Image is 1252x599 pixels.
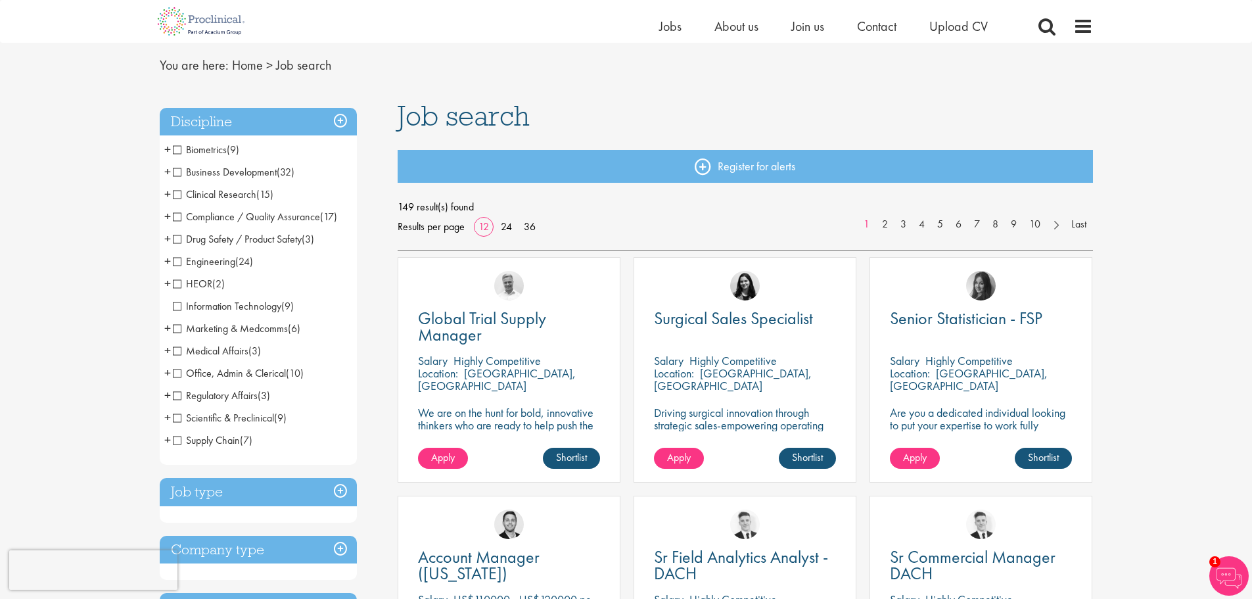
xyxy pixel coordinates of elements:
[164,139,171,159] span: +
[418,307,546,346] span: Global Trial Supply Manager
[160,478,357,506] h3: Job type
[890,310,1072,327] a: Senior Statistician - FSP
[890,366,1048,393] p: [GEOGRAPHIC_DATA], [GEOGRAPHIC_DATA]
[173,322,300,335] span: Marketing & Medcomms
[173,389,258,402] span: Regulatory Affairs
[890,448,940,469] a: Apply
[173,411,274,425] span: Scientific & Preclinical
[453,353,541,368] p: Highly Competitive
[164,408,171,427] span: +
[164,385,171,405] span: +
[654,448,704,469] a: Apply
[890,307,1042,329] span: Senior Statistician - FSP
[160,536,357,564] div: Company type
[779,448,836,469] a: Shortlist
[398,98,530,133] span: Job search
[654,546,828,585] span: Sr Field Analytics Analyst - DACH
[1209,556,1249,596] img: Chatbot
[173,366,304,380] span: Office, Admin & Clerical
[173,210,320,224] span: Compliance / Quality Assurance
[164,162,171,181] span: +
[494,510,524,539] img: Parker Jensen
[929,18,988,35] a: Upload CV
[418,546,540,585] span: Account Manager ([US_STATE])
[160,108,357,136] h3: Discipline
[730,271,760,300] a: Indre Stankeviciute
[659,18,682,35] a: Jobs
[890,549,1072,582] a: Sr Commercial Manager DACH
[966,510,996,539] a: Nicolas Daniel
[418,366,458,381] span: Location:
[496,220,517,233] a: 24
[160,57,229,74] span: You are here:
[398,150,1093,183] a: Register for alerts
[173,322,288,335] span: Marketing & Medcomms
[654,353,684,368] span: Salary
[173,277,212,291] span: HEOR
[164,318,171,338] span: +
[164,229,171,249] span: +
[173,389,270,402] span: Regulatory Affairs
[173,165,277,179] span: Business Development
[164,430,171,450] span: +
[173,254,253,268] span: Engineering
[173,366,286,380] span: Office, Admin & Clerical
[654,406,836,456] p: Driving surgical innovation through strategic sales-empowering operating rooms with cutting-edge ...
[286,366,304,380] span: (10)
[730,510,760,539] img: Nicolas Daniel
[931,217,950,232] a: 5
[258,389,270,402] span: (3)
[418,549,600,582] a: Account Manager ([US_STATE])
[232,57,263,74] a: breadcrumb link
[256,187,273,201] span: (15)
[418,406,600,456] p: We are on the hunt for bold, innovative thinkers who are ready to help push the boundaries of sci...
[164,274,171,293] span: +
[494,271,524,300] img: Joshua Bye
[654,307,813,329] span: Surgical Sales Specialist
[714,18,758,35] a: About us
[890,546,1055,585] span: Sr Commercial Manager DACH
[173,299,281,313] span: Information Technology
[288,322,300,335] span: (6)
[654,366,694,381] span: Location:
[654,549,836,582] a: Sr Field Analytics Analyst - DACH
[966,271,996,300] img: Heidi Hennigan
[281,299,294,313] span: (9)
[235,254,253,268] span: (24)
[164,184,171,204] span: +
[474,220,494,233] a: 12
[164,251,171,271] span: +
[654,310,836,327] a: Surgical Sales Specialist
[875,217,894,232] a: 2
[543,448,600,469] a: Shortlist
[418,366,576,393] p: [GEOGRAPHIC_DATA], [GEOGRAPHIC_DATA]
[173,143,227,156] span: Biometrics
[320,210,337,224] span: (17)
[302,232,314,246] span: (3)
[173,433,252,447] span: Supply Chain
[1015,448,1072,469] a: Shortlist
[173,299,294,313] span: Information Technology
[1004,217,1023,232] a: 9
[418,310,600,343] a: Global Trial Supply Manager
[164,363,171,383] span: +
[418,448,468,469] a: Apply
[212,277,225,291] span: (2)
[173,210,337,224] span: Compliance / Quality Assurance
[857,18,896,35] a: Contact
[274,411,287,425] span: (9)
[240,433,252,447] span: (7)
[173,344,248,358] span: Medical Affairs
[925,353,1013,368] p: Highly Competitive
[173,277,225,291] span: HEOR
[266,57,273,74] span: >
[1209,556,1220,567] span: 1
[418,353,448,368] span: Salary
[276,57,331,74] span: Job search
[173,232,314,246] span: Drug Safety / Product Safety
[164,206,171,226] span: +
[173,187,273,201] span: Clinical Research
